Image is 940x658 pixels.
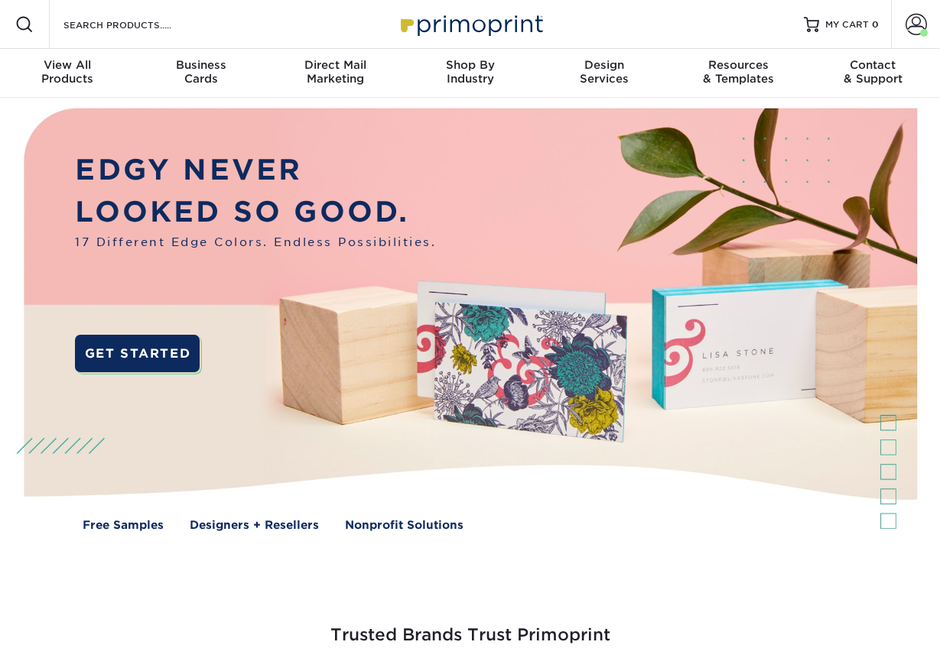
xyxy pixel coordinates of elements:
span: Resources [672,58,806,72]
a: Nonprofit Solutions [345,517,463,533]
a: BusinessCards [135,49,269,98]
p: LOOKED SO GOOD. [75,191,436,233]
span: Design [537,58,672,72]
a: Direct MailMarketing [268,49,403,98]
a: DesignServices [537,49,672,98]
span: Contact [805,58,940,72]
div: & Support [805,58,940,86]
div: Cards [135,58,269,86]
input: SEARCH PRODUCTS..... [62,15,211,34]
a: Shop ByIndustry [403,49,538,98]
span: 0 [872,19,879,30]
span: Direct Mail [268,58,403,72]
p: EDGY NEVER [75,149,436,191]
span: Business [135,58,269,72]
a: Resources& Templates [672,49,806,98]
a: Free Samples [83,517,164,533]
a: Contact& Support [805,49,940,98]
a: Designers + Resellers [190,517,319,533]
span: MY CART [825,18,869,31]
div: Marketing [268,58,403,86]
div: Industry [403,58,538,86]
span: 17 Different Edge Colors. Endless Possibilities. [75,234,436,251]
span: Shop By [403,58,538,72]
div: Services [537,58,672,86]
img: Primoprint [394,8,547,41]
div: & Templates [672,58,806,86]
a: GET STARTED [75,335,200,372]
